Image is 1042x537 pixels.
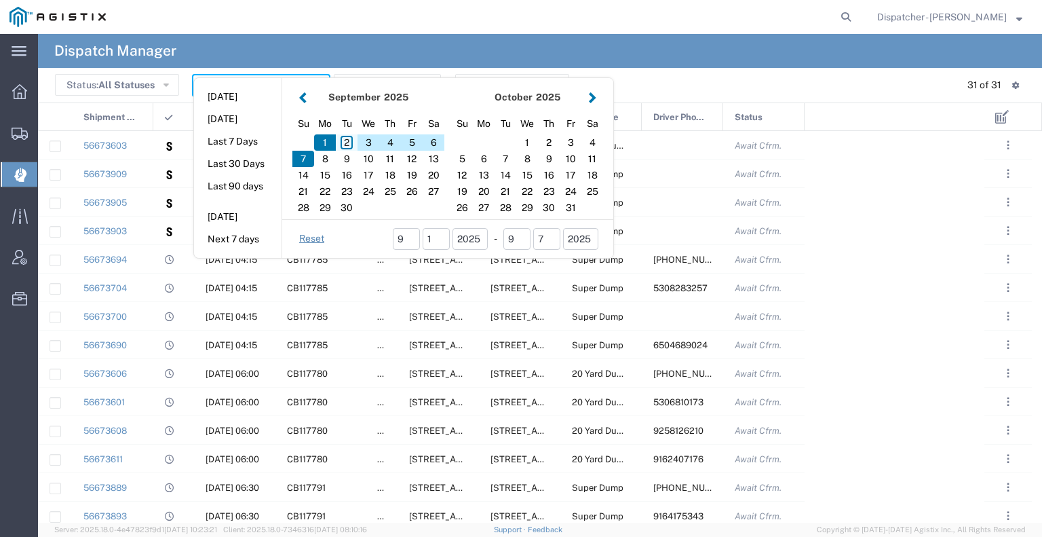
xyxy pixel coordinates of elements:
div: 14 [495,167,516,183]
div: 27 [473,200,495,216]
span: . . . [1007,280,1009,296]
input: yyyy [563,228,598,250]
button: ... [999,278,1018,297]
div: 3 [358,134,379,151]
div: Saturday [581,113,603,134]
span: 9999 S. Austin Rd, Manteca, California, 95336, United States [490,454,699,464]
a: 56673611 [83,454,123,464]
span: Super Dump [572,483,623,493]
span: 2025 [384,92,408,103]
div: 8 [314,151,336,167]
div: 22 [516,183,538,200]
span: false [377,511,398,521]
span: Super Dump [572,312,623,322]
span: CB117785 [287,255,328,265]
a: 56673606 [83,369,127,379]
a: Feedback [528,525,562,534]
div: Friday [560,113,581,134]
button: Advanced Search [455,74,569,96]
button: ... [999,506,1018,525]
strong: October [495,92,533,103]
div: 23 [336,183,358,200]
div: 6 [423,134,444,151]
span: 09/02/2025, 06:00 [206,369,259,379]
div: 21 [292,183,314,200]
span: . . . [1007,508,1009,524]
span: 09/02/2025, 06:00 [206,454,259,464]
span: 9162407176 [653,454,703,464]
span: false [377,312,398,322]
div: 7 [292,151,314,167]
span: false [377,369,398,379]
span: 09/02/2025, 04:15 [206,312,257,322]
span: CB117780 [287,369,328,379]
span: Copyright © [DATE]-[DATE] Agistix Inc., All Rights Reserved [817,524,1026,536]
div: 11 [581,151,603,167]
span: Await Cfrm. [735,141,781,151]
a: 56673700 [83,312,127,322]
span: Await Cfrm. [735,283,781,293]
div: Wednesday [358,113,379,134]
span: 7150 Meridian Rd, Vacaville, California, 95688, United States [409,483,544,493]
span: Server: 2025.18.0-4e47823f9d1 [54,525,217,534]
span: 5555 Florin-Perkins Rd, Sacramento, California, 95826, United States [409,397,617,407]
div: 4 [379,134,401,151]
span: . . . [1007,223,1009,239]
a: 56673903 [83,226,127,236]
span: 916-604-1955 [653,483,733,493]
div: 10 [358,151,379,167]
a: Reset [299,232,324,246]
span: 20 Yard Dump Truck [572,454,655,464]
span: . . . [1007,308,1009,325]
div: 12 [451,167,473,183]
a: 56673905 [83,198,127,208]
span: 3675 Potrero Hills Ln, Suisun City, California, 94585, United States [490,511,625,521]
div: Monday [314,113,336,134]
span: Await Cfrm. [735,426,781,436]
input: yyyy [452,228,488,250]
div: 24 [560,183,581,200]
div: 9 [336,151,358,167]
span: Await Cfrm. [735,198,781,208]
span: Await Cfrm. [735,511,781,521]
div: Sunday [292,113,314,134]
div: 17 [358,167,379,183]
div: 18 [581,167,603,183]
a: 56673694 [83,255,127,265]
a: 56673893 [83,511,127,521]
div: 29 [314,200,336,216]
span: [DATE] 08:10:16 [314,525,367,534]
div: 17 [560,167,581,183]
button: Status:All Statuses [55,74,179,96]
div: 21 [495,183,516,200]
div: 19 [451,183,473,200]
div: 31 [560,200,581,216]
span: . . . [1007,451,1009,467]
span: false [377,340,398,350]
span: CB117785 [287,312,328,322]
span: 6501 Florin Perkins Rd, Sacramento, California, United States [409,312,617,322]
button: ... [999,335,1018,354]
span: 09/02/2025, 06:30 [206,483,259,493]
button: [DATE] [194,206,282,227]
span: 5306810173 [653,397,703,407]
span: 10936 Iron Mountain Rd, Redding, California, United States [490,283,625,293]
span: Shipment No. [83,103,138,132]
button: Dispatcher - [PERSON_NAME] [876,9,1023,25]
span: Await Cfrm. [735,169,781,179]
div: 29 [516,200,538,216]
div: 27 [423,183,444,200]
button: ... [999,392,1018,411]
button: [DATE] [194,109,282,130]
span: . . . [1007,166,1009,182]
span: 20 Yard Dump Truck [572,397,655,407]
input: mm [503,228,530,250]
span: Super Dump [572,511,623,521]
span: . . . [1007,337,1009,353]
span: 20 Yard Dump Truck [572,369,655,379]
span: CB117780 [287,454,328,464]
span: All Statuses [98,79,155,90]
span: CB117780 [287,426,328,436]
span: 2025 [536,92,560,103]
span: - [494,232,497,246]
